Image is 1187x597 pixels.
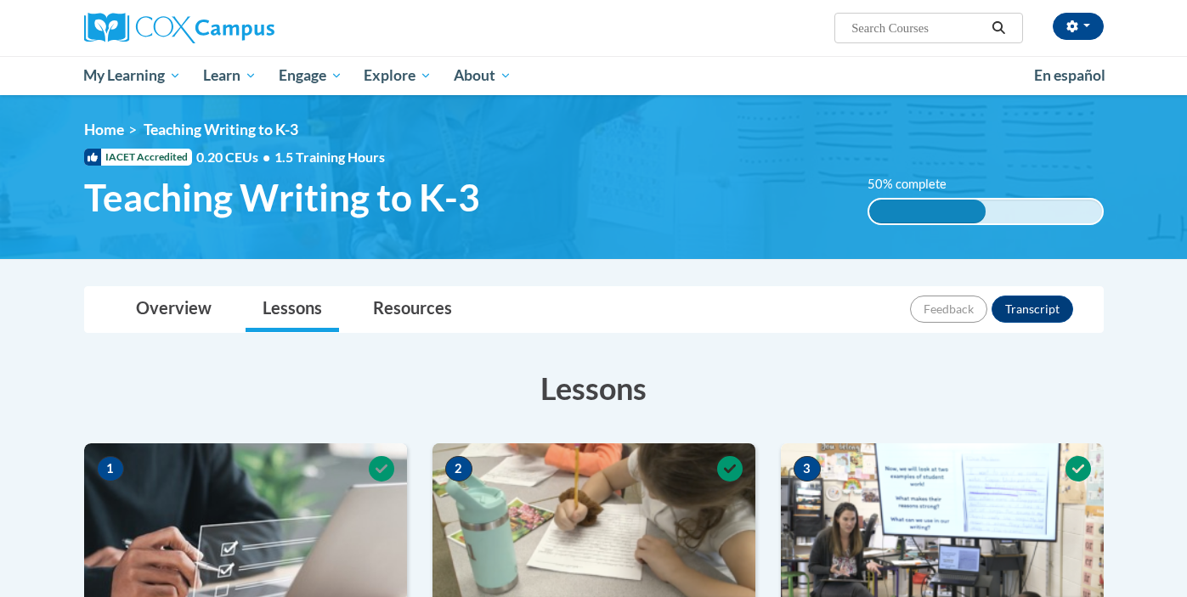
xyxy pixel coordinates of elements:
a: Overview [119,287,229,332]
span: Explore [364,65,432,86]
a: Explore [353,56,443,95]
button: Feedback [910,296,987,323]
span: 2 [445,456,472,482]
div: Main menu [59,56,1129,95]
a: Home [84,121,124,138]
span: Learn [203,65,257,86]
a: Engage [268,56,353,95]
label: 50% complete [868,175,965,194]
button: Account Settings [1053,13,1104,40]
span: 1.5 Training Hours [274,149,385,165]
h3: Lessons [84,367,1104,409]
span: Engage [279,65,342,86]
span: Teaching Writing to K-3 [84,175,480,220]
button: Search [986,18,1011,38]
span: 0.20 CEUs [196,148,274,166]
button: Transcript [992,296,1073,323]
a: Resources [356,287,469,332]
span: IACET Accredited [84,149,192,166]
span: About [454,65,512,86]
a: Cox Campus [84,13,407,43]
span: 1 [97,456,124,482]
a: En español [1023,58,1116,93]
span: My Learning [83,65,181,86]
span: • [263,149,270,165]
span: En español [1034,66,1105,84]
span: 3 [794,456,821,482]
a: Learn [192,56,268,95]
span: Teaching Writing to K-3 [144,121,298,138]
input: Search Courses [850,18,986,38]
img: Cox Campus [84,13,274,43]
div: 50% complete [869,200,986,223]
a: My Learning [73,56,193,95]
a: Lessons [246,287,339,332]
a: About [443,56,523,95]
